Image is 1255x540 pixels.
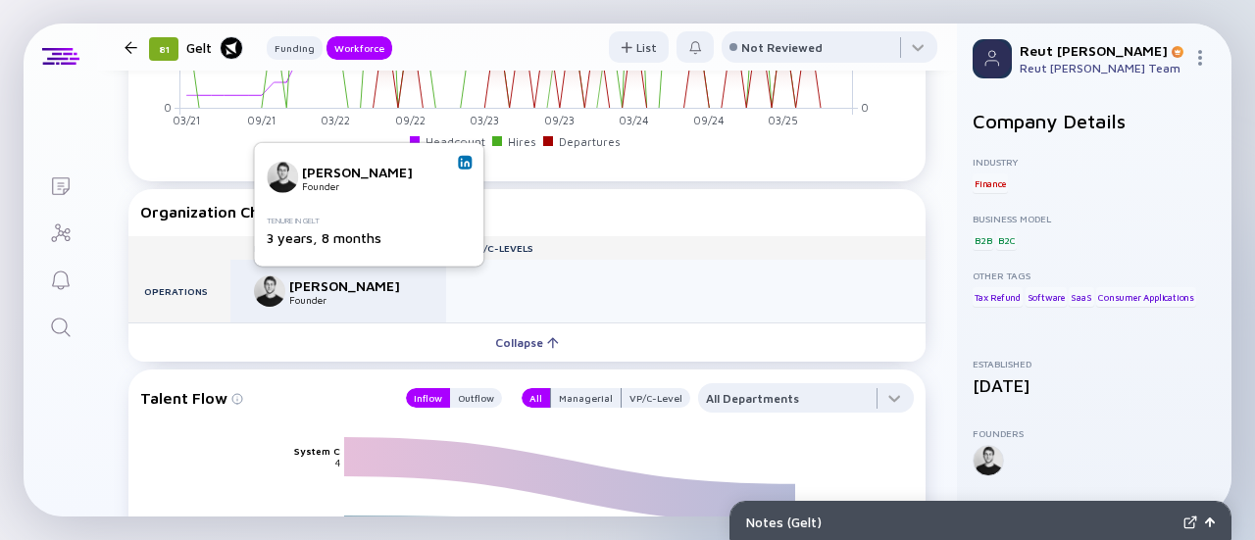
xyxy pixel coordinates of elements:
text: KPMG Israel [281,514,340,525]
tspan: 03/22 [321,115,350,127]
tspan: 0 [164,101,172,114]
img: Open Notes [1205,517,1215,527]
div: [PERSON_NAME] [289,277,419,294]
a: Reminders [24,255,97,302]
tspan: 09/23 [544,115,575,127]
div: Software [1026,287,1067,307]
button: Managerial [550,388,622,408]
h2: Company Details [973,110,1216,132]
img: Tal B. picture [254,275,285,307]
a: Lists [24,161,97,208]
tspan: 09/24 [693,115,725,127]
div: B2C [996,230,1017,250]
img: Expand Notes [1183,515,1197,529]
div: Collapse [483,327,571,358]
div: Notes ( Gelt ) [746,514,1176,530]
a: Search [24,302,97,349]
img: Tal B. Linkedin Profile [460,158,470,168]
div: Founder [302,179,431,191]
button: Inflow [406,388,450,408]
div: B2B [973,230,993,250]
div: Funding [267,38,323,58]
tspan: 03/24 [619,115,649,127]
text: System C [294,445,340,457]
div: Gelt [186,35,243,60]
div: List [609,32,669,63]
div: Managerial [551,388,621,408]
div: Consumer Applications [1096,287,1196,307]
text: 4 [335,457,340,468]
a: Investor Map [24,208,97,255]
tspan: 03/23 [470,115,499,127]
div: SaaS [1069,287,1093,307]
div: Talent Flow [140,383,386,413]
div: Reut [PERSON_NAME] [1020,42,1184,59]
tspan: 0 [861,101,869,114]
tspan: 03/21 [173,115,200,127]
div: Founders [973,427,1216,439]
button: List [609,31,669,63]
div: Tax Refund [973,287,1023,307]
div: Business Model [973,213,1216,224]
div: Founder [289,294,419,306]
div: 3 years, 8 months [267,229,463,246]
div: [DATE] [973,375,1216,396]
div: [PERSON_NAME] [302,163,431,179]
div: Industry [973,156,1216,168]
div: Founders [230,242,446,254]
div: Established [973,358,1216,369]
img: Menu [1192,50,1208,66]
div: Not Reviewed [741,40,823,55]
button: Workforce [326,36,392,60]
button: VP/C-Level [622,388,690,408]
button: Outflow [450,388,502,408]
tspan: 03/25 [768,115,798,127]
tspan: 09/22 [395,115,426,127]
button: All [522,388,550,408]
div: Operations [128,260,230,322]
div: Other Tags [973,270,1216,281]
div: Tenure in Gelt [267,217,463,225]
div: 81 [149,37,178,61]
div: Reut [PERSON_NAME] Team [1020,61,1184,75]
tspan: 09/21 [247,115,276,127]
img: Tal B. picture [267,162,298,193]
div: VP/C-Levels [446,242,926,254]
button: Funding [267,36,323,60]
button: Collapse [128,322,926,362]
img: Profile Picture [973,39,1012,78]
div: Finance [973,173,1008,193]
div: Organization Chart [140,203,914,221]
div: Workforce [326,38,392,58]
